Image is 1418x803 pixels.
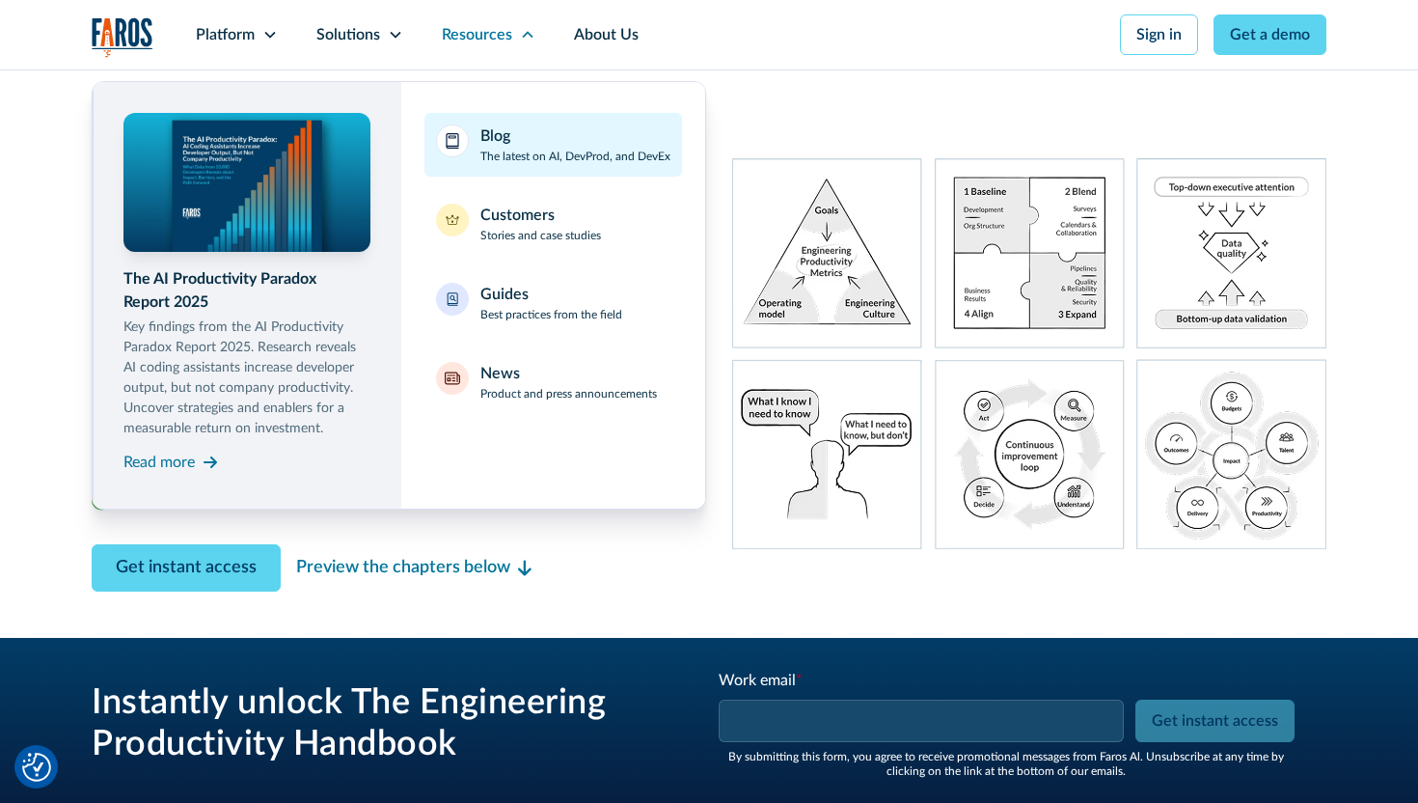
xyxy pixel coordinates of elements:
div: Work email [719,669,1128,692]
div: Preview the chapters below [296,555,510,581]
input: Get instant access [1135,700,1295,742]
p: Product and press announcements [480,385,657,402]
div: Read more [123,451,195,474]
img: Logo of the analytics and reporting company Faros. [92,17,153,57]
div: Resources [442,23,512,46]
a: BlogThe latest on AI, DevProd, and DevEx [424,113,682,177]
div: The AI Productivity Paradox Report 2025 [123,267,370,314]
p: Best practices from the field [480,306,622,323]
div: News [480,362,520,385]
form: Email Form [717,669,1295,778]
a: Contact Modal [92,544,281,592]
p: The latest on AI, DevProd, and DevEx [480,148,670,165]
h3: Instantly unlock The Engineering Productivity Handbook [92,682,670,765]
button: Cookie Settings [22,753,51,782]
div: Customers [480,204,555,227]
div: Blog [480,125,510,148]
div: Guides [480,283,529,306]
a: Sign in [1120,14,1198,55]
a: GuidesBest practices from the field [424,271,682,335]
a: CustomersStories and case studies [424,192,682,256]
a: Get a demo [1213,14,1326,55]
a: Preview the chapters below [296,555,532,581]
div: By submitting this form, you agree to receive promotional messages from Faros Al. Unsubscribe at ... [717,750,1295,778]
a: The AI Productivity Paradox Report 2025Key findings from the AI Productivity Paradox Report 2025.... [123,113,370,478]
p: Key findings from the AI Productivity Paradox Report 2025. Research reveals AI coding assistants ... [123,318,370,439]
div: Solutions [316,23,380,46]
img: Revisit consent button [22,753,51,782]
a: home [92,17,153,57]
a: NewsProduct and press announcements [424,350,682,414]
nav: Resources [92,69,1326,510]
div: Platform [196,23,255,46]
p: Stories and case studies [480,227,601,244]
